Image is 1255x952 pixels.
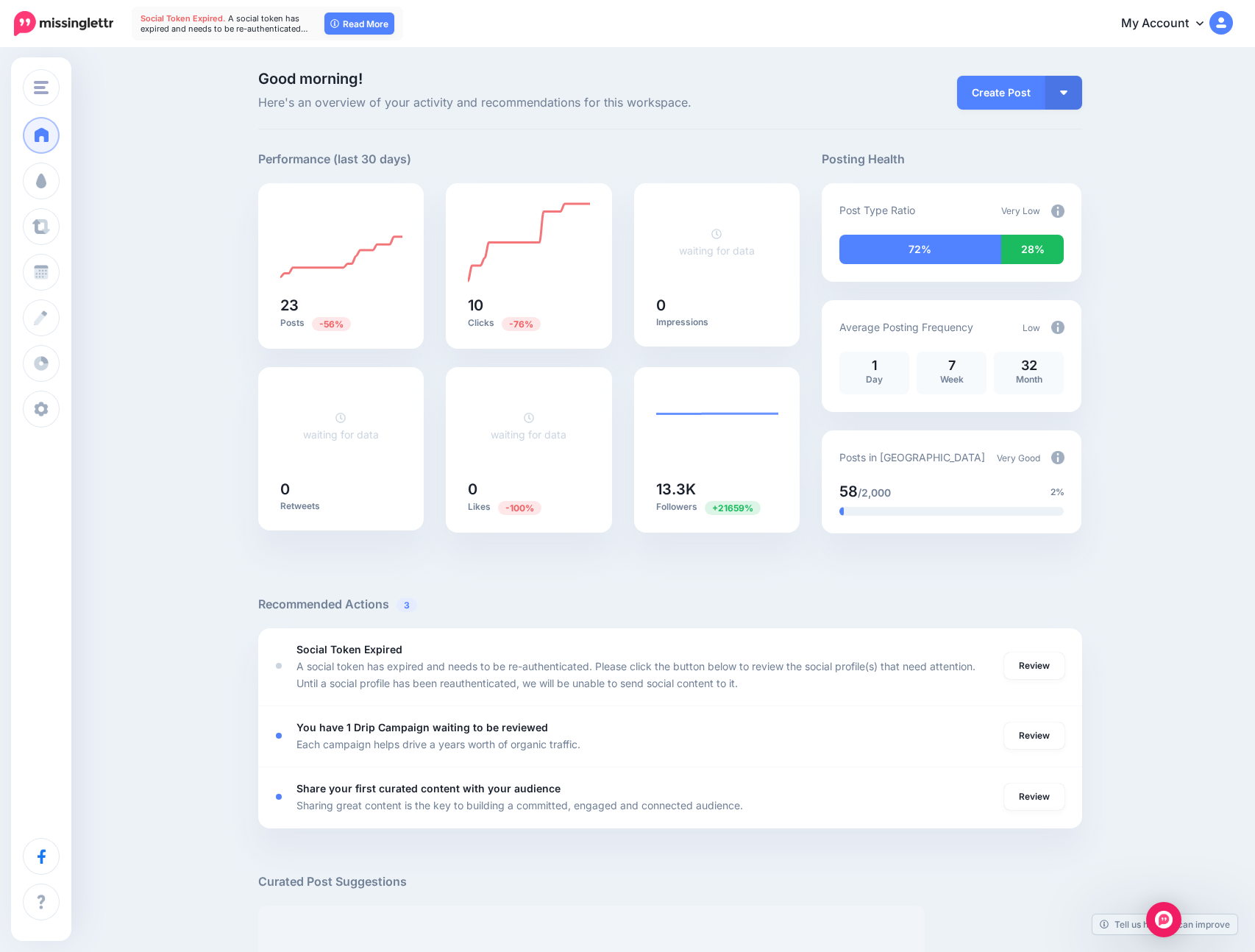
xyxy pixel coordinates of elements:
h5: Posting Health [822,150,1081,168]
div: 28% of your posts in the last 30 days were manually created (i.e. were not from Drip Campaigns or... [1001,235,1064,264]
h5: 23 [280,298,402,313]
span: Here's an overview of your activity and recommendations for this workspace. [258,93,800,113]
span: 58 [839,483,858,500]
span: Previous period: 5 [498,501,541,515]
span: Low [1023,322,1040,333]
span: Very Good [997,452,1040,463]
img: menu.png [34,81,49,94]
h5: 10 [468,298,590,313]
span: 2% [1050,485,1064,500]
a: Create Post [957,76,1045,110]
p: Followers [656,500,778,514]
a: waiting for data [491,411,566,441]
span: Good morning! [258,70,363,88]
div: <div class='status-dot small red margin-right'></div>Error [276,663,282,669]
h5: 0 [468,482,590,497]
a: Review [1004,722,1064,749]
a: Read More [324,13,394,35]
span: Previous period: 61 [705,501,761,515]
b: Social Token Expired [296,643,402,656]
p: 32 [1001,359,1056,372]
span: 3 [397,598,417,612]
span: Month [1016,374,1042,385]
div: Open Intercom Messenger [1146,902,1181,937]
p: 1 [847,359,902,372]
a: waiting for data [679,227,755,257]
p: Post Type Ratio [839,202,915,219]
span: Previous period: 42 [502,317,541,331]
span: A social token has expired and needs to be re-authenticated… [141,13,308,34]
p: Posts in [GEOGRAPHIC_DATA] [839,449,985,466]
div: <div class='status-dot small red margin-right'></div>Error [276,733,282,739]
h5: 0 [280,482,402,497]
p: Each campaign helps drive a years worth of organic traffic. [296,736,580,753]
a: Review [1004,653,1064,679]
p: Average Posting Frequency [839,319,973,335]
span: Day [866,374,883,385]
img: info-circle-grey.png [1051,451,1064,464]
div: <div class='status-dot small red margin-right'></div>Error [276,794,282,800]
h5: Curated Post Suggestions [258,873,1082,891]
h5: Recommended Actions [258,595,1082,614]
span: Previous period: 52 [312,317,351,331]
img: info-circle-grey.png [1051,205,1064,218]
span: Week [940,374,964,385]
p: Likes [468,500,590,514]
a: Tell us how we can improve [1092,914,1237,934]
span: Social Token Expired. [141,13,226,24]
p: Retweets [280,500,402,512]
img: Missinglettr [14,11,113,36]
img: arrow-down-white.png [1060,90,1067,95]
p: A social token has expired and needs to be re-authenticated. Please click the button below to rev... [296,658,989,692]
span: Very Low [1001,205,1040,216]
p: Clicks [468,316,590,330]
p: 7 [924,359,979,372]
a: Review [1004,784,1064,810]
span: /2,000 [858,486,891,499]
img: info-circle-grey.png [1051,321,1064,334]
b: You have 1 Drip Campaign waiting to be reviewed [296,721,548,733]
a: waiting for data [303,411,379,441]
h5: 13.3K [656,482,778,497]
h5: 0 [656,298,778,313]
h5: Performance (last 30 days) [258,150,411,168]
p: Impressions [656,316,778,328]
div: 72% of your posts in the last 30 days have been from Drip Campaigns [839,235,1000,264]
p: Posts [280,316,402,330]
div: 2% of your posts in the last 30 days have been from Drip Campaigns [839,507,844,516]
b: Share your first curated content with your audience [296,782,561,795]
a: My Account [1106,6,1233,42]
p: Sharing great content is the key to building a committed, engaged and connected audience. [296,797,743,814]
